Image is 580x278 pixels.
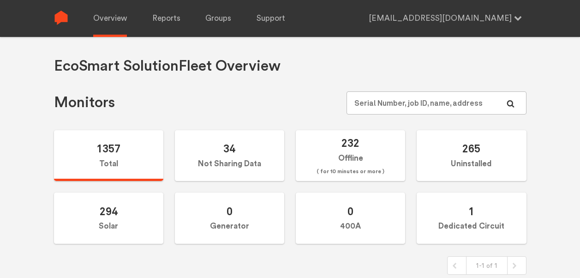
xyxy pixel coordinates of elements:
[417,193,526,244] label: Dedicated Circuit
[54,93,115,112] h1: Monitors
[462,142,480,155] span: 265
[54,193,163,244] label: Solar
[341,136,359,150] span: 232
[296,193,405,244] label: 400A
[223,142,235,155] span: 34
[175,193,284,244] label: Generator
[317,166,384,177] span: ( for 10 minutes or more )
[54,57,281,76] h1: EcoSmart Solution Fleet Overview
[54,130,163,181] label: Total
[296,130,405,181] label: Offline
[96,142,120,155] span: 1357
[468,205,474,218] span: 1
[347,91,526,115] input: Serial Number, job ID, name, address
[347,205,353,218] span: 0
[466,257,508,274] div: 1-1 of 1
[100,205,118,218] span: 294
[175,130,284,181] label: Not Sharing Data
[417,130,526,181] label: Uninstalled
[227,205,233,218] span: 0
[54,11,68,25] img: Sense Logo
